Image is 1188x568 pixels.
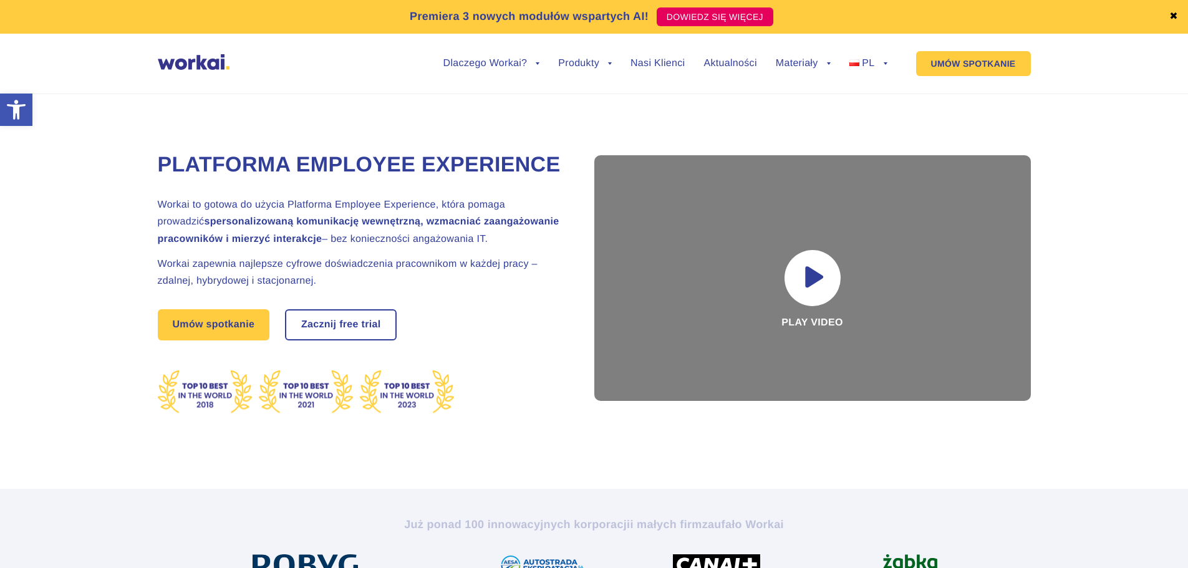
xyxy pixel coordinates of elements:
h2: Workai to gotowa do użycia Platforma Employee Experience, która pomaga prowadzić – bez koniecznoś... [158,196,563,248]
a: UMÓW SPOTKANIE [916,51,1031,76]
span: PL [862,58,874,69]
a: Dlaczego Workai? [443,59,540,69]
a: Nasi Klienci [630,59,685,69]
div: Play video [594,155,1031,401]
a: Zacznij free trial [286,310,396,339]
h2: Już ponad 100 innowacyjnych korporacji zaufało Workai [248,517,940,532]
i: i małych firm [630,518,702,531]
a: Materiały [776,59,831,69]
a: Aktualności [703,59,756,69]
strong: spersonalizowaną komunikację wewnętrzną, wzmacniać zaangażowanie pracowników i mierzyć interakcje [158,216,559,244]
a: ✖ [1169,12,1178,22]
a: Umów spotkanie [158,309,270,340]
p: Premiera 3 nowych modułów wspartych AI! [410,8,649,25]
h2: Workai zapewnia najlepsze cyfrowe doświadczenia pracownikom w każdej pracy – zdalnej, hybrydowej ... [158,256,563,289]
a: Produkty [558,59,612,69]
a: DOWIEDZ SIĘ WIĘCEJ [657,7,773,26]
h1: Platforma Employee Experience [158,151,563,180]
